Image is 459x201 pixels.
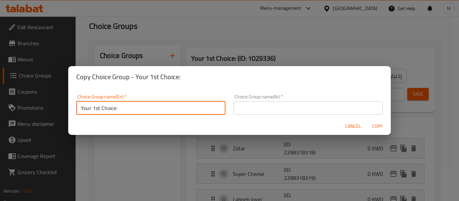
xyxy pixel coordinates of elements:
[369,122,385,131] span: Copy
[342,120,364,133] button: Cancel
[234,101,383,115] input: Please enter Choice Group name(ar)
[76,71,383,82] h2: Copy Choice Group - Your 1st Choice:
[345,122,361,131] span: Cancel
[76,101,225,115] input: Please enter Choice Group name(en)
[367,120,388,133] button: Copy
